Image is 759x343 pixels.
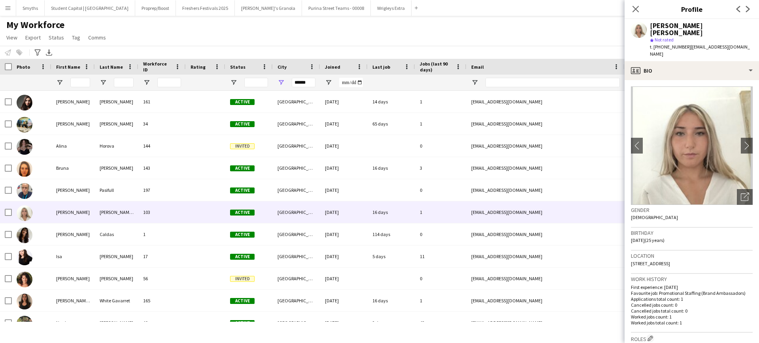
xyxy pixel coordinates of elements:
[51,135,95,157] div: Alina
[415,157,466,179] div: 3
[51,246,95,267] div: Isa
[88,34,106,41] span: Comms
[22,32,44,43] a: Export
[72,34,80,41] span: Tag
[325,79,332,86] button: Open Filter Menu
[56,64,80,70] span: First Name
[95,223,138,245] div: Caldas
[191,64,206,70] span: Rating
[6,19,64,31] span: My Workforce
[95,312,138,334] div: [PERSON_NAME]
[33,48,42,57] app-action-btn: Advanced filters
[650,44,691,50] span: t. [PHONE_NUMBER]
[415,268,466,289] div: 0
[320,223,368,245] div: [DATE]
[17,227,32,243] img: Fernanda Caldas
[631,308,753,314] p: Cancelled jobs total count: 0
[230,320,255,326] span: Active
[415,312,466,334] div: 43
[95,135,138,157] div: Horova
[176,0,235,16] button: Freshers Festivals 2025
[95,268,138,289] div: [PERSON_NAME]
[631,276,753,283] h3: Work history
[368,91,415,112] div: 14 days
[273,157,320,179] div: [GEOGRAPHIC_DATA]
[631,237,665,243] span: [DATE] (25 years)
[230,210,255,216] span: Active
[17,316,32,332] img: Nuala Casey
[466,290,625,311] div: [EMAIL_ADDRESS][DOMAIN_NAME]
[278,79,285,86] button: Open Filter Menu
[420,61,452,73] span: Jobs (last 90 days)
[3,32,21,43] a: View
[230,143,255,149] span: Invited
[325,64,340,70] span: Joined
[230,254,255,260] span: Active
[320,312,368,334] div: [DATE]
[138,201,186,223] div: 103
[631,252,753,259] h3: Location
[16,0,45,16] button: Smyths
[95,201,138,223] div: [PERSON_NAME] [PERSON_NAME]
[371,0,412,16] button: Wrigleys Extra
[302,0,371,16] button: Purina Street Teams - 00008
[625,61,759,80] div: Bio
[273,135,320,157] div: [GEOGRAPHIC_DATA]
[51,113,95,135] div: [PERSON_NAME]
[273,223,320,245] div: [GEOGRAPHIC_DATA]
[320,290,368,311] div: [DATE]
[100,79,107,86] button: Open Filter Menu
[631,229,753,236] h3: Birthday
[631,86,753,205] img: Crew avatar or photo
[135,0,176,16] button: Proprep/Boost
[138,312,186,334] div: 49
[415,113,466,135] div: 1
[95,246,138,267] div: [PERSON_NAME]
[51,268,95,289] div: [PERSON_NAME]
[51,91,95,112] div: [PERSON_NAME]
[415,246,466,267] div: 11
[51,157,95,179] div: Bruna
[466,312,625,334] div: [EMAIL_ADDRESS][DOMAIN_NAME]
[17,249,32,265] img: Isa Morais
[625,4,759,14] h3: Profile
[415,179,466,201] div: 0
[471,79,478,86] button: Open Filter Menu
[273,113,320,135] div: [GEOGRAPHIC_DATA]
[631,261,670,266] span: [STREET_ADDRESS]
[100,64,123,70] span: Last Name
[368,246,415,267] div: 5 days
[368,290,415,311] div: 16 days
[368,223,415,245] div: 114 days
[138,223,186,245] div: 1
[230,64,245,70] span: Status
[273,290,320,311] div: [GEOGRAPHIC_DATA]
[17,161,32,177] img: Bruna Goncalves
[631,302,753,308] p: Cancelled jobs count: 0
[631,320,753,326] p: Worked jobs total count: 1
[6,34,17,41] span: View
[17,95,32,111] img: Alessandra Altieri
[45,32,67,43] a: Status
[51,201,95,223] div: [PERSON_NAME]
[45,0,135,16] button: Student Capitol | [GEOGRAPHIC_DATA]
[631,296,753,302] p: Applications total count: 1
[114,78,134,87] input: Last Name Filter Input
[631,284,753,290] p: First experience: [DATE]
[273,246,320,267] div: [GEOGRAPHIC_DATA]
[471,64,484,70] span: Email
[244,78,268,87] input: Status Filter Input
[320,113,368,135] div: [DATE]
[466,113,625,135] div: [EMAIL_ADDRESS][DOMAIN_NAME]
[466,268,625,289] div: [EMAIL_ADDRESS][DOMAIN_NAME]
[17,139,32,155] img: Alina Horova
[17,294,32,309] img: Maria Eugenia White Gavarret
[138,91,186,112] div: 161
[278,64,287,70] span: City
[17,64,30,70] span: Photo
[292,78,315,87] input: City Filter Input
[230,232,255,238] span: Active
[368,201,415,223] div: 16 days
[415,91,466,112] div: 1
[466,223,625,245] div: [EMAIL_ADDRESS][DOMAIN_NAME]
